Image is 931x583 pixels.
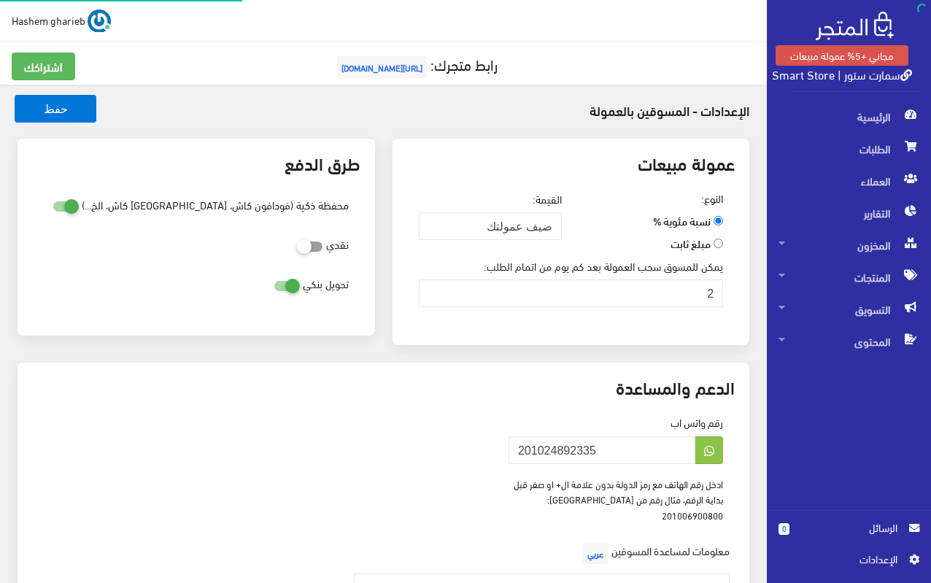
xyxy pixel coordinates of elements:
a: الطلبات [767,133,931,165]
a: 0 الرسائل [779,520,919,551]
span: العملاء [779,165,919,197]
span: التقارير [779,197,919,229]
label: يمكن للمسوق سحب العمولة بعد كم يوم من اتمام الطلب: [484,258,723,274]
label: رقم واتس اب [671,414,723,431]
span: الرسائل [801,520,897,536]
label: محفظة ذكية (فودافون كاش، [GEOGRAPHIC_DATA] كاش، الخ...) [82,190,349,218]
a: العملاء [767,165,931,197]
span: [URL][DOMAIN_NAME] [337,56,427,78]
a: مجاني +5% عمولة مبيعات [776,45,908,66]
label: النوع: [701,190,723,206]
label: تحويل بنكي [303,269,349,297]
a: اشتراكك [12,53,75,80]
h4: عمولة مبيعات [407,153,735,172]
input: نسبة مئوية % [714,216,723,225]
span: المحتوى [779,325,919,358]
label: معلومات لمساعدة المسوقين [579,538,730,568]
button: حفظ [15,95,96,123]
h4: اﻹعدادات - المسوقين بالعمولة [18,103,749,117]
span: 0 [779,523,789,535]
img: ... [88,9,111,33]
a: رابط متجرك:[URL][DOMAIN_NAME] [333,50,498,77]
input: مبلغ ثابت [714,239,723,248]
a: التقارير [767,197,931,229]
small: ادخل رقم الهاتف مع رمز الدولة بدون علامة ال+ او صفر قبل بداية الرقم، مثال رقم من [GEOGRAPHIC_DATA... [514,475,723,524]
h4: الدعم والمساعدة [32,377,735,396]
a: ... Hashem gharieb [12,9,111,32]
span: اﻹعدادات [790,551,897,567]
span: Hashem gharieb [12,11,85,29]
span: الرئيسية [779,101,919,133]
span: التسويق [779,293,919,325]
span: المخزون [779,229,919,261]
strong: مبلغ ثابت [671,235,711,251]
span: المنتجات [779,261,919,293]
label: القيمة: [533,190,562,206]
a: المنتجات [767,261,931,293]
a: المحتوى [767,325,931,358]
a: الرئيسية [767,101,931,133]
h4: طرق الدفع [32,153,360,172]
label: نقدي [326,230,349,258]
img: . [816,12,894,40]
span: الطلبات [779,133,919,165]
a: سمارت ستور | Smart Store [772,63,912,85]
strong: نسبة مئوية % [653,212,711,228]
span: عربي [583,542,608,564]
a: المخزون [767,229,931,261]
a: اﻹعدادات [779,551,919,574]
